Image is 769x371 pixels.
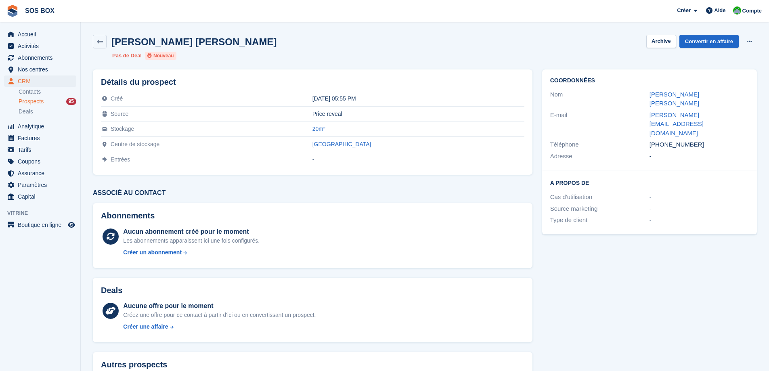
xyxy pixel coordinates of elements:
a: Boutique d'aperçu [67,220,76,230]
a: menu [4,219,76,231]
li: Nouveau [145,52,176,60]
a: menu [4,121,76,132]
img: stora-icon-8386f47178a22dfd0bd8f6a31ec36ba5ce8667c1dd55bd0f319d3a0aa187defe.svg [6,5,19,17]
button: Archive [646,35,676,48]
a: SOS BOX [22,4,58,17]
a: [PERSON_NAME] [PERSON_NAME] [650,91,699,107]
h2: Autres prospects [101,360,168,369]
div: Type de client [550,216,650,225]
a: menu [4,52,76,63]
span: Nos centres [18,64,66,75]
span: Activités [18,40,66,52]
div: Aucun abonnement créé pour le moment [123,227,260,237]
a: menu [4,168,76,179]
img: Fabrice [733,6,741,15]
div: Aucune offre pour le moment [123,301,316,311]
a: menu [4,29,76,40]
div: Téléphone [550,140,650,149]
h3: Associé au contact [93,189,532,197]
div: Créer une affaire [123,323,168,331]
div: [PHONE_NUMBER] [650,140,749,149]
span: Créer [677,6,691,15]
div: Price reveal [312,111,524,117]
a: 20m² [312,126,325,132]
div: Source marketing [550,204,650,214]
a: [PERSON_NAME][EMAIL_ADDRESS][DOMAIN_NAME] [650,111,704,136]
a: Contacts [19,88,76,96]
span: Compte [742,7,762,15]
a: Prospects 95 [19,97,76,106]
div: Les abonnements apparaissent ici une fois configurés. [123,237,260,245]
h2: [PERSON_NAME] [PERSON_NAME] [111,36,277,47]
span: Coupons [18,156,66,167]
a: menu [4,40,76,52]
h2: Abonnements [101,211,524,220]
a: menu [4,191,76,202]
div: [DATE] 05:55 PM [312,95,524,102]
div: Créer un abonnement [123,248,182,257]
span: Factures [18,132,66,144]
a: Créer une affaire [123,323,316,331]
a: menu [4,156,76,167]
div: - [650,216,749,225]
div: 95 [66,98,76,105]
a: Créer un abonnement [123,248,260,257]
span: Créé [111,95,123,102]
h2: A propos de [550,178,749,187]
div: - [650,204,749,214]
span: Accueil [18,29,66,40]
a: Deals [19,107,76,116]
div: - [312,156,524,163]
h2: Deals [101,286,122,295]
span: Vitrine [7,209,80,217]
span: Deals [19,108,33,115]
span: Entrées [111,156,130,163]
a: [GEOGRAPHIC_DATA] [312,141,371,147]
span: Tarifs [18,144,66,155]
li: Pas de Deal [112,52,142,60]
span: Stockage [111,126,134,132]
div: Adresse [550,152,650,161]
a: menu [4,75,76,87]
div: Cas d'utilisation [550,193,650,202]
h2: Détails du prospect [101,78,524,87]
div: Nom [550,90,650,108]
span: Prospects [19,98,44,105]
span: Analytique [18,121,66,132]
div: Créez une offre pour ce contact à partir d'ici ou en convertissant un prospect. [123,311,316,319]
span: Boutique en ligne [18,219,66,231]
div: - [650,152,749,161]
div: - [650,193,749,202]
span: Abonnements [18,52,66,63]
a: menu [4,64,76,75]
span: Aide [714,6,725,15]
span: Centre de stockage [111,141,159,147]
span: Assurance [18,168,66,179]
a: menu [4,144,76,155]
a: Convertir en affaire [679,35,739,48]
span: Capital [18,191,66,202]
div: E-mail [550,111,650,138]
span: CRM [18,75,66,87]
a: menu [4,179,76,191]
h2: Coordonnées [550,78,749,84]
span: Paramètres [18,179,66,191]
a: menu [4,132,76,144]
span: Source [111,111,128,117]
